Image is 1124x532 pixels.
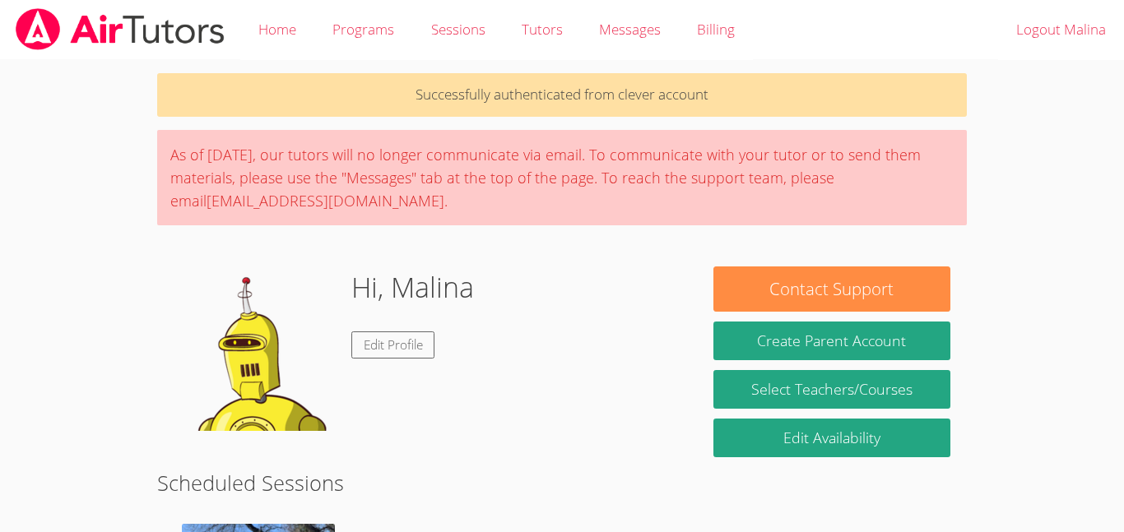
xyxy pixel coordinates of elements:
h2: Scheduled Sessions [157,467,967,498]
button: Contact Support [713,266,950,312]
span: Messages [599,20,661,39]
h1: Hi, Malina [351,266,474,308]
img: airtutors_banner-c4298cdbf04f3fff15de1276eac7730deb9818008684d7c2e4769d2f7ddbe033.png [14,8,226,50]
a: Edit Profile [351,331,435,359]
button: Create Parent Account [713,322,950,360]
p: Successfully authenticated from clever account [157,73,967,117]
a: Edit Availability [713,419,950,457]
a: Select Teachers/Courses [713,370,950,409]
img: default.png [174,266,338,431]
div: As of [DATE], our tutors will no longer communicate via email. To communicate with your tutor or ... [157,130,967,225]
